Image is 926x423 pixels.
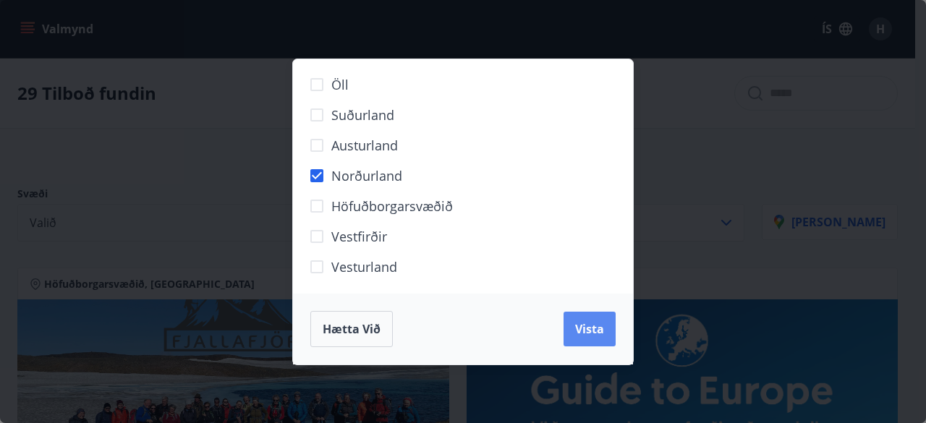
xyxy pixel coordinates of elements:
[331,75,349,94] span: Öll
[310,311,393,347] button: Hætta við
[323,321,381,337] span: Hætta við
[331,106,394,124] span: Suðurland
[331,257,397,276] span: Vesturland
[331,227,387,246] span: Vestfirðir
[564,312,616,346] button: Vista
[575,321,604,337] span: Vista
[331,136,398,155] span: Austurland
[331,166,402,185] span: Norðurland
[331,197,453,215] span: Höfuðborgarsvæðið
